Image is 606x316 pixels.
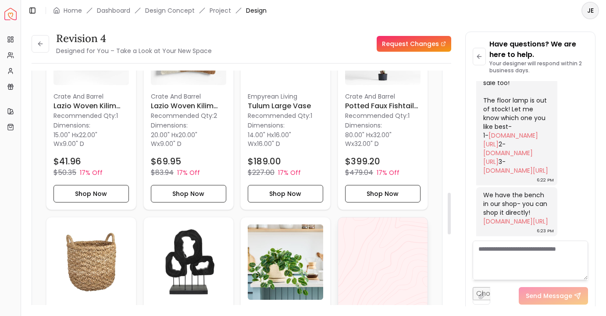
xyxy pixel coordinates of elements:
a: Tulum Large Vase imageEmpyrean LivingTulum Large VaseRecommended Qty:1Dimensions:14.00" Hx16.00" ... [240,2,331,210]
a: [DOMAIN_NAME][URL] [483,217,548,226]
button: JE [581,2,599,19]
img: Emlyn Woven Baskets image [53,224,129,300]
a: [DOMAIN_NAME][URL] [483,149,533,166]
h4: $41.96 [53,155,81,167]
a: Potted Faux Fishtail Palm Tree imageCrate And BarrelPotted Faux Fishtail Palm TreeRecommended Qty... [338,2,428,210]
p: Crate And Barrel [345,92,421,101]
button: Shop Now [151,185,226,202]
a: Request Changes [377,36,451,52]
small: Designed for You – Take a Look at Your New Space [56,46,212,55]
p: x x [248,131,323,148]
div: We have the bench in our shop- you can shop it directly! [483,191,549,226]
div: Lazio Woven Kilim Colorblock Throw Pillow Cover [143,2,234,210]
li: Design Concept [145,6,195,15]
p: Crate And Barrel [151,92,226,101]
span: 22.00" W [53,131,97,148]
a: Home [64,6,82,15]
img: Potted Faux Fishtail Palm Tree image [345,10,421,85]
a: Project [210,6,231,15]
div: Potted Faux Fishtail Palm Tree [338,2,428,210]
span: 9.00" D [160,139,182,148]
p: Recommended Qty: 1 [248,111,323,120]
p: 17% Off [80,168,103,177]
p: Dimensions: [345,120,382,131]
p: Crate And Barrel [53,92,129,101]
span: 32.00" D [354,139,379,148]
span: 15.00" H [53,131,76,139]
span: 16.00" D [257,139,280,148]
img: Lazio Woven Kilim Colorblock Throw Pillow Cover image [151,10,226,85]
img: Lazio Woven Kilim Stripe Throw Pillow Cover 22x15 image [53,10,129,85]
img: Cut Log Table Top Decoration image [151,224,226,300]
h6: Lazio Woven Kilim Stripe Throw Pillow Cover 22x15 [53,101,129,111]
a: Lazio Woven Kilim Colorblock Throw Pillow Cover imageCrate And BarrelLazio Woven Kilim Colorblock... [143,2,234,210]
h6: Potted Faux Fishtail Palm Tree [345,101,421,111]
p: $50.35 [53,167,76,178]
span: 20.00" W [151,131,197,148]
h6: Lazio Woven Kilim Colorblock Throw Pillow Cover [151,101,226,111]
p: Dimensions: [53,120,90,131]
h4: $189.00 [248,155,281,167]
span: 32.00" W [345,131,392,148]
nav: breadcrumb [53,6,267,15]
span: 14.00" H [248,131,271,139]
img: Faux Potted Herringbone Maranta Plant image [248,224,323,300]
h4: $399.20 [345,155,380,167]
button: Shop Now [345,185,421,202]
a: [DOMAIN_NAME][URL] [483,131,538,149]
p: Recommended Qty: 1 [53,111,129,120]
p: Your designer will respond within 2 business days. [489,60,588,74]
span: JE [582,3,598,18]
p: Recommended Qty: 1 [345,111,421,120]
p: Have questions? We are here to help. [489,39,588,60]
h6: Tulum Large Vase [248,101,323,111]
span: 80.00" H [345,131,370,139]
p: Empyrean Living [248,92,323,101]
a: Lazio Woven Kilim Stripe Throw Pillow Cover 22x15 imageCrate And BarrelLazio Woven Kilim Stripe T... [46,2,136,210]
p: x x [151,131,226,148]
button: Shop Now [53,185,129,202]
p: $227.00 [248,167,274,178]
div: Lazio Woven Kilim Stripe Throw Pillow Cover 22x15 [46,2,136,210]
p: $83.94 [151,167,174,178]
p: x x [53,131,129,148]
a: [DOMAIN_NAME][URL] [483,166,548,175]
div: Tulum Large Vase [240,2,331,210]
p: Dimensions: [151,120,188,131]
a: Dashboard [97,6,130,15]
p: Recommended Qty: 2 [151,111,226,120]
p: 17% Off [177,168,200,177]
h4: $69.95 [151,155,181,167]
p: Dimensions: [248,120,285,131]
span: 16.00" W [248,131,291,148]
p: 17% Off [278,168,301,177]
h3: Revision 4 [56,32,212,46]
img: Tulum Large Vase image [248,10,323,85]
p: x x [345,131,421,148]
span: Design [246,6,267,15]
div: 6:23 PM [537,227,554,235]
div: 6:22 PM [537,176,554,185]
button: Shop Now [248,185,323,202]
p: $479.04 [345,167,373,178]
img: Spacejoy Logo [4,8,17,20]
span: 20.00" H [151,131,175,139]
span: 9.00" D [63,139,84,148]
a: Spacejoy [4,8,17,20]
p: 17% Off [377,168,399,177]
